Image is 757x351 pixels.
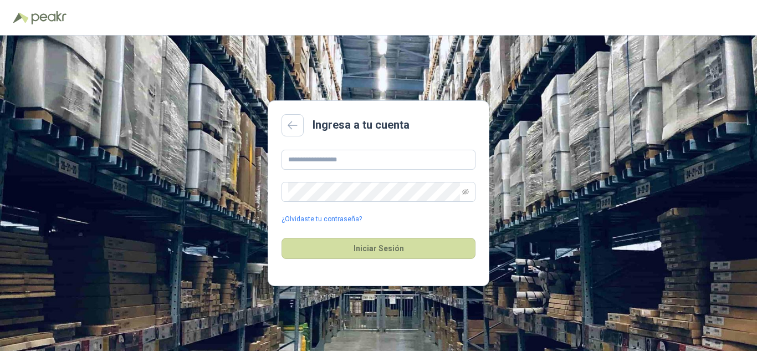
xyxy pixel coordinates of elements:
span: eye-invisible [462,189,469,195]
button: Iniciar Sesión [282,238,475,259]
img: Logo [13,12,29,23]
h2: Ingresa a tu cuenta [313,116,410,134]
a: ¿Olvidaste tu contraseña? [282,214,362,225]
img: Peakr [31,11,67,24]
